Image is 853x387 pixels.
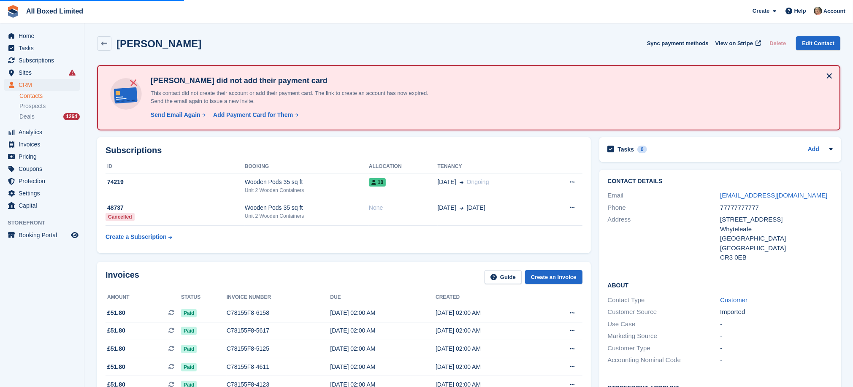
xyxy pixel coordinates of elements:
span: Help [794,7,806,15]
span: Home [19,30,69,42]
a: menu [4,138,80,150]
div: [DATE] 02:00 AM [436,326,541,335]
span: Storefront [8,219,84,227]
button: Sync payment methods [647,36,709,50]
span: Booking Portal [19,229,69,241]
span: Create [753,7,769,15]
div: [DATE] 02:00 AM [330,344,436,353]
a: menu [4,126,80,138]
span: Deals [19,113,35,121]
div: Unit 2 Wooden Containers [245,212,369,220]
span: Coupons [19,163,69,175]
a: menu [4,163,80,175]
a: menu [4,30,80,42]
div: [DATE] 02:00 AM [436,363,541,371]
div: 1264 [63,113,80,120]
div: Phone [608,203,720,213]
h2: About [608,281,833,289]
div: Contact Type [608,295,720,305]
i: Smart entry sync failures have occurred [69,69,76,76]
div: [GEOGRAPHIC_DATA] [720,244,833,253]
span: £51.80 [107,363,125,371]
div: C78155F8-6158 [227,309,330,317]
a: menu [4,175,80,187]
span: [DATE] [467,203,485,212]
span: Prospects [19,102,46,110]
div: Create a Subscription [106,233,167,241]
div: Imported [720,307,833,317]
div: Customer Source [608,307,720,317]
div: Email [608,191,720,200]
div: [DATE] 02:00 AM [330,309,436,317]
span: Capital [19,200,69,211]
div: Use Case [608,319,720,329]
div: [DATE] 02:00 AM [436,344,541,353]
span: Tasks [19,42,69,54]
a: Add Payment Card for Them [210,111,299,119]
div: Cancelled [106,213,135,221]
h2: Tasks [618,146,634,153]
th: Booking [245,160,369,173]
button: Delete [766,36,789,50]
span: [DATE] [438,203,456,212]
div: C78155F8-5617 [227,326,330,335]
div: 77777777777 [720,203,833,213]
a: [EMAIL_ADDRESS][DOMAIN_NAME] [720,192,827,199]
p: This contact did not create their account or add their payment card. The link to create an accoun... [147,89,443,106]
a: Prospects [19,102,80,111]
div: Add Payment Card for Them [213,111,293,119]
div: C78155F8-4611 [227,363,330,371]
a: Create a Subscription [106,229,172,245]
div: Send Email Again [151,111,200,119]
a: menu [4,67,80,78]
div: Accounting Nominal Code [608,355,720,365]
div: Address [608,215,720,263]
span: Ongoing [467,179,489,185]
a: Add [808,145,819,154]
a: menu [4,151,80,162]
span: Settings [19,187,69,199]
th: Amount [106,291,181,304]
div: 0 [637,146,647,153]
span: Analytics [19,126,69,138]
div: [GEOGRAPHIC_DATA] [720,234,833,244]
span: Subscriptions [19,54,69,66]
div: [STREET_ADDRESS] [720,215,833,225]
div: 48737 [106,203,245,212]
div: [DATE] 02:00 AM [436,309,541,317]
a: View on Stripe [712,36,763,50]
div: - [720,319,833,329]
th: Status [181,291,227,304]
div: - [720,331,833,341]
a: Customer [720,296,747,303]
h2: Invoices [106,270,139,284]
a: Guide [485,270,522,284]
th: ID [106,160,245,173]
div: None [369,203,438,212]
div: CR3 0EB [720,253,833,263]
div: [DATE] 02:00 AM [330,363,436,371]
div: Wooden Pods 35 sq ft [245,203,369,212]
a: Deals 1264 [19,112,80,121]
a: All Boxed Limited [23,4,87,18]
span: £51.80 [107,326,125,335]
span: 10 [369,178,386,187]
span: Account [823,7,845,16]
div: C78155F8-5125 [227,344,330,353]
span: Paid [181,363,197,371]
span: View on Stripe [715,39,753,48]
a: menu [4,79,80,91]
th: Invoice number [227,291,330,304]
div: 74219 [106,178,245,187]
th: Allocation [369,160,438,173]
span: CRM [19,79,69,91]
span: Protection [19,175,69,187]
div: - [720,344,833,353]
a: menu [4,54,80,66]
div: Wooden Pods 35 sq ft [245,178,369,187]
span: £51.80 [107,309,125,317]
img: stora-icon-8386f47178a22dfd0bd8f6a31ec36ba5ce8667c1dd55bd0f319d3a0aa187defe.svg [7,5,19,18]
a: Preview store [70,230,80,240]
div: Marketing Source [608,331,720,341]
span: Paid [181,309,197,317]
